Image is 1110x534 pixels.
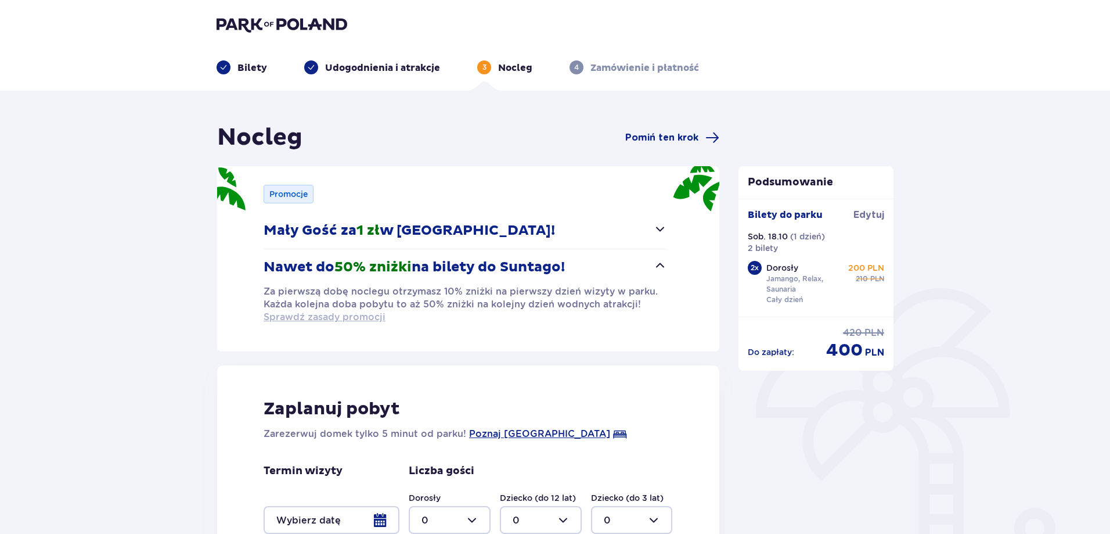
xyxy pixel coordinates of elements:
[409,492,441,504] label: Dorosły
[766,295,803,305] p: Cały dzień
[590,62,699,74] p: Zamówienie i płatność
[748,209,823,221] p: Bilety do parku
[356,222,380,239] span: 1 zł
[304,60,440,74] div: Udogodnienia i atrakcje
[574,62,579,73] p: 4
[870,274,884,284] span: PLN
[826,339,863,361] span: 400
[264,311,385,324] a: Sprawdź zasady promocji
[409,464,474,478] p: Liczba gości
[264,398,400,420] p: Zaplanuj pobyt
[264,285,667,324] p: Za pierwszą dobę noclegu otrzymasz 10% zniżki na pierwszy dzień wizyty w parku. Każda kolejna dob...
[325,62,440,74] p: Udogodnienia i atrakcje
[217,60,267,74] div: Bilety
[269,188,308,200] p: Promocje
[853,209,884,221] span: Edytuj
[264,285,667,324] div: Nawet do50% zniżkina bilety do Suntago!
[264,249,667,285] button: Nawet do50% zniżkina bilety do Suntago!
[217,123,302,152] h1: Nocleg
[748,261,762,275] div: 2 x
[217,16,347,33] img: Park of Poland logo
[264,213,667,249] button: Mały Gość za1 złw [GEOGRAPHIC_DATA]!
[738,175,894,189] p: Podsumowanie
[264,464,343,478] p: Termin wizyty
[264,222,555,239] p: Mały Gość za w [GEOGRAPHIC_DATA]!
[625,131,719,145] a: Pomiń ten krok
[264,427,466,441] p: Zarezerwuj domek tylko 5 minut od parku!
[848,262,884,274] p: 200 PLN
[766,262,798,274] p: Dorosły
[865,346,884,359] span: PLN
[790,231,825,242] p: ( 1 dzień )
[591,492,664,504] label: Dziecko (do 3 lat)
[477,60,532,74] div: 3Nocleg
[748,346,794,358] p: Do zapłaty :
[498,62,532,74] p: Nocleg
[843,327,862,339] span: 420
[469,427,610,441] a: Poznaj [GEOGRAPHIC_DATA]
[864,327,884,339] span: PLN
[856,274,868,284] span: 210
[237,62,267,74] p: Bilety
[748,242,778,254] p: 2 bilety
[334,259,412,276] span: 50% zniżki
[264,259,565,276] p: Nawet do na bilety do Suntago!
[482,62,486,73] p: 3
[625,131,698,144] span: Pomiń ten krok
[766,274,846,295] p: Jamango, Relax, Saunaria
[748,231,788,242] p: Sob. 18.10
[570,60,699,74] div: 4Zamówienie i płatność
[500,492,576,504] label: Dziecko (do 12 lat)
